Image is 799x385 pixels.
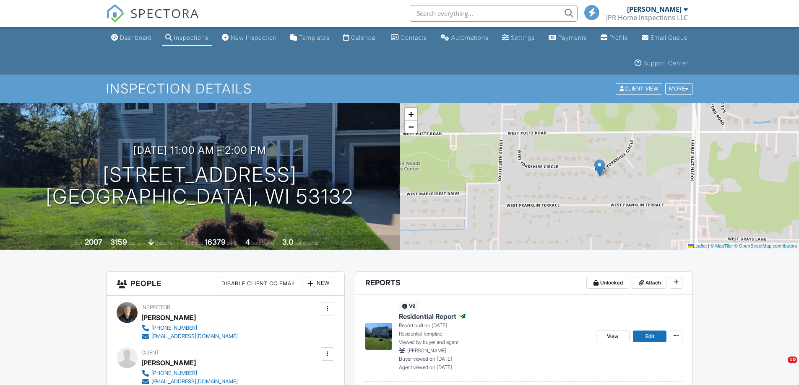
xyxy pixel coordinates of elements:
a: Zoom in [405,108,417,121]
h1: [STREET_ADDRESS] [GEOGRAPHIC_DATA], WI 53132 [46,164,354,208]
div: Email Queue [651,34,688,41]
div: Support Center [643,59,688,67]
div: [PERSON_NAME] [627,5,682,13]
div: JPR Home Inspections LLC [606,13,688,22]
a: Automations (Basic) [437,30,492,46]
img: The Best Home Inspection Software - Spectora [106,4,125,23]
a: Settings [499,30,539,46]
div: Calendar [351,34,377,41]
a: Leaflet [688,243,707,248]
div: 3.0 [282,238,293,246]
span: 10 [788,357,797,363]
div: Templates [299,34,330,41]
a: © OpenStreetMap contributors [734,243,797,248]
span: bathrooms [294,240,318,246]
span: Lot Size [186,240,203,246]
div: [EMAIL_ADDRESS][DOMAIN_NAME] [151,333,238,340]
a: [PHONE_NUMBER] [141,324,238,332]
div: 2007 [85,238,102,246]
div: Settings [511,34,535,41]
span: | [708,243,709,248]
a: © MapTiler [711,243,733,248]
a: [EMAIL_ADDRESS][DOMAIN_NAME] [141,332,238,341]
a: Inspections [162,30,212,46]
div: [PERSON_NAME] [141,311,196,324]
a: Calendar [340,30,381,46]
h1: Inspection Details [106,81,693,96]
div: 16379 [205,238,226,246]
a: Email Queue [638,30,691,46]
div: [PERSON_NAME] [141,357,196,369]
a: Contacts [388,30,430,46]
div: Profile [609,34,628,41]
span: basement [155,240,178,246]
a: Support Center [631,56,692,71]
div: Automations [451,34,489,41]
div: [PHONE_NUMBER] [151,325,197,331]
div: [EMAIL_ADDRESS][DOMAIN_NAME] [151,378,238,385]
a: Zoom out [405,121,417,133]
span: Built [74,240,83,246]
span: SPECTORA [130,4,199,22]
span: sq.ft. [227,240,237,246]
a: SPECTORA [106,11,199,29]
span: Client [141,349,159,356]
iframe: Intercom live chat [770,357,791,377]
a: New Inspection [219,30,280,46]
div: 3159 [110,238,127,246]
div: Payments [558,34,587,41]
div: More [665,83,692,95]
a: Company Profile [597,30,632,46]
div: 4 [245,238,250,246]
h3: People [107,272,344,296]
div: Disable Client CC Email [218,277,300,290]
a: Client View [615,85,664,91]
span: Inspector [141,304,170,310]
div: Dashboard [120,34,152,41]
div: New [304,277,334,290]
span: − [408,121,414,132]
span: bedrooms [251,240,274,246]
a: Payments [545,30,591,46]
div: Contacts [401,34,427,41]
a: Dashboard [108,30,155,46]
span: sq. ft. [128,240,140,246]
div: Inspections [174,34,208,41]
div: [PHONE_NUMBER] [151,370,197,377]
h3: [DATE] 11:00 am - 2:00 pm [133,145,266,156]
span: + [408,109,414,119]
a: [PHONE_NUMBER] [141,369,238,377]
a: Templates [287,30,333,46]
input: Search everything... [410,5,578,22]
img: Marker [594,159,605,176]
div: New Inspection [231,34,277,41]
div: Client View [616,83,662,95]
